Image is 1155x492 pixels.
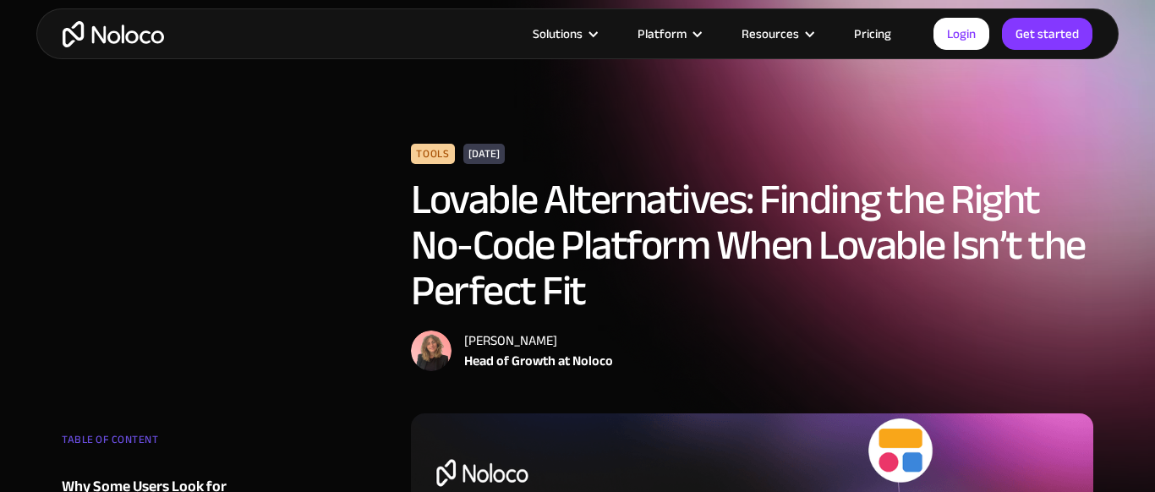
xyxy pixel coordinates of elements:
h1: Lovable Alternatives: Finding the Right No-Code Platform When Lovable Isn’t the Perfect Fit [411,177,1093,314]
div: Tools [411,144,454,164]
div: [PERSON_NAME] [464,331,613,351]
div: Head of Growth at Noloco [464,351,613,371]
div: Resources [720,23,833,45]
a: home [63,21,164,47]
div: TABLE OF CONTENT [62,427,266,461]
div: Solutions [512,23,616,45]
div: [DATE] [463,144,505,164]
div: Platform [616,23,720,45]
a: Login [933,18,989,50]
a: Pricing [833,23,912,45]
div: Solutions [533,23,583,45]
div: Platform [638,23,687,45]
a: Get started [1002,18,1092,50]
div: Resources [742,23,799,45]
